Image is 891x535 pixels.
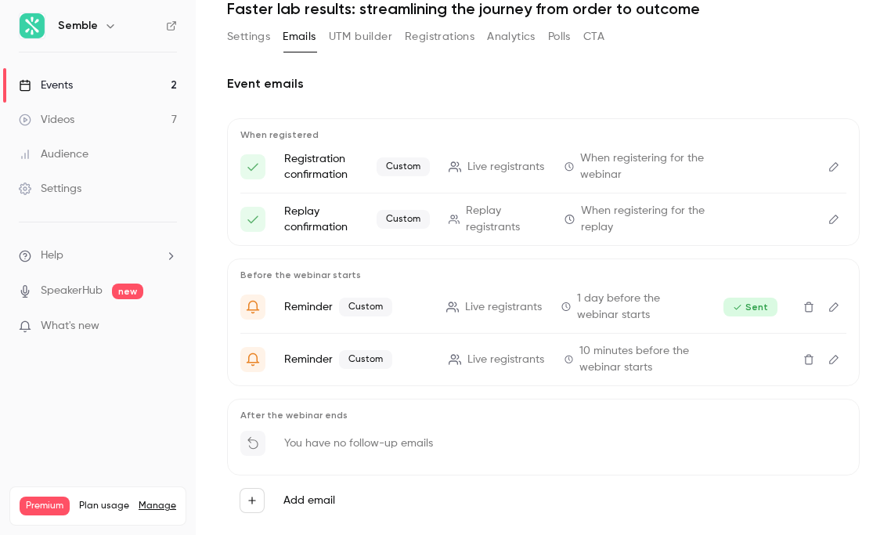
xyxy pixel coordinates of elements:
div: Videos [19,112,74,128]
span: Custom [377,157,430,176]
button: UTM builder [329,24,392,49]
span: Help [41,248,63,264]
li: Here's your access link to Semble Masterclass! [240,150,846,183]
span: Live registrants [467,159,544,175]
p: Registration confirmation [284,151,430,183]
button: Registrations [405,24,474,49]
span: What's new [41,318,99,334]
p: After the webinar ends [240,409,846,421]
span: 1 day before the webinar starts [577,291,705,324]
h6: Semble [58,18,98,34]
span: Custom [377,210,430,229]
li: Semble Masterclass is about to go live [240,343,846,376]
button: Edit [821,154,846,179]
img: Semble [20,13,45,38]
p: Replay confirmation [284,204,430,235]
button: Edit [821,295,846,320]
li: Get ready for Semble Masterclass tomorrow! [240,291,846,324]
button: CTA [583,24,604,49]
span: Live registrants [465,299,542,316]
div: Settings [19,181,81,197]
p: Reminder [284,298,427,316]
button: Delete [796,295,821,320]
li: help-dropdown-opener [19,248,177,264]
span: new [112,284,143,299]
button: Polls [548,24,571,49]
span: 10 minutes before the webinar starts [579,343,710,376]
button: Edit [821,347,846,372]
span: Replay registrants [466,203,546,236]
span: Sent [723,298,777,316]
p: You have no follow-up emails [284,436,433,451]
span: Custom [339,298,392,316]
p: When registered [240,128,846,141]
button: Analytics [487,24,536,49]
button: Edit [821,207,846,232]
label: Add email [283,493,335,508]
span: When registering for the replay [581,203,710,236]
span: Custom [339,350,392,369]
iframe: Noticeable Trigger [158,320,177,334]
li: Here's your access link to Semble Masterclass! [240,203,846,236]
p: Before the webinar starts [240,269,846,281]
span: Live registrants [467,352,544,368]
h2: Event emails [227,74,860,93]
span: When registering for the webinar [580,150,710,183]
span: Plan usage [79,500,129,512]
span: Premium [20,497,70,515]
button: Settings [227,24,270,49]
a: Manage [139,500,176,512]
div: Audience [19,146,88,162]
p: Reminder [284,350,430,369]
a: SpeakerHub [41,283,103,299]
div: Events [19,78,73,93]
button: Delete [796,347,821,372]
button: Emails [283,24,316,49]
